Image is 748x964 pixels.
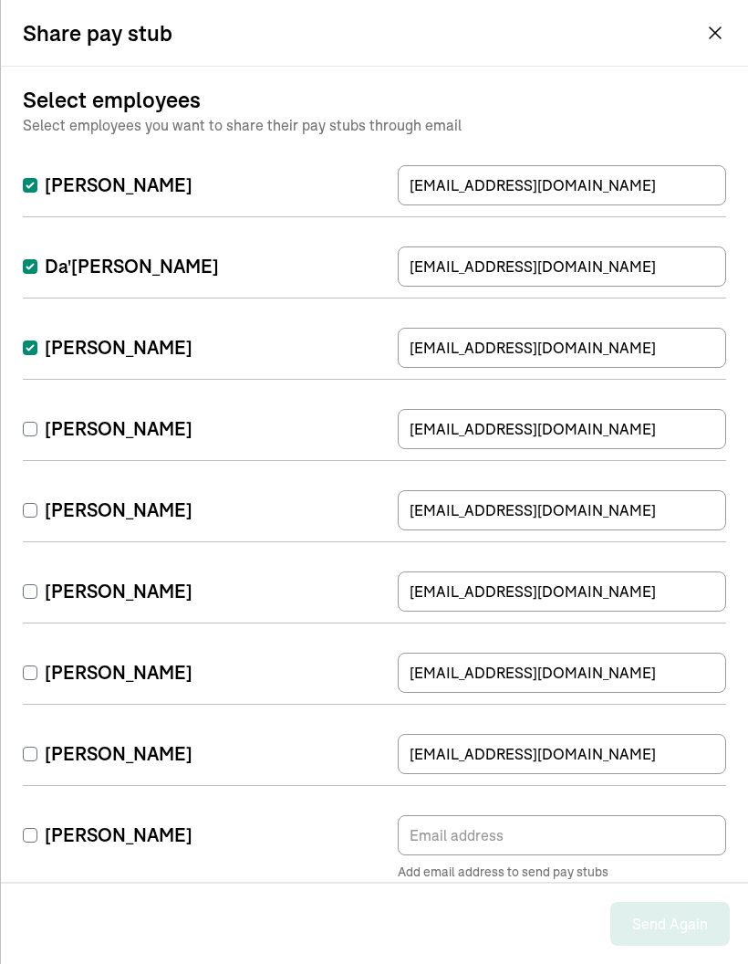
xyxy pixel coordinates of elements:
input: TextInput [398,734,726,774]
label: [PERSON_NAME] [23,173,192,198]
input: TextInput [398,165,726,205]
label: [PERSON_NAME] [23,498,192,523]
input: TextInput [398,571,726,612]
input: TextInput [398,490,726,530]
input: [PERSON_NAME] [23,747,37,761]
input: [PERSON_NAME] [23,422,37,436]
input: TextInput [398,409,726,449]
input: [PERSON_NAME] [23,665,37,680]
p: Add email address to send pay stubs [398,863,726,882]
input: [PERSON_NAME] [23,178,37,193]
input: TextInput [398,246,726,287]
input: TextInput [398,653,726,693]
h3: Select employees [23,85,726,151]
label: [PERSON_NAME] [23,741,192,767]
label: [PERSON_NAME] [23,823,192,848]
button: Send Again [610,902,730,946]
span: Select employees you want to share their pay stubs through email [23,114,726,151]
input: [PERSON_NAME] [23,584,37,599]
label: [PERSON_NAME] [23,416,192,442]
input: [PERSON_NAME] [23,341,37,355]
input: TextInput [398,328,726,368]
input: [PERSON_NAME] [23,828,37,843]
label: [PERSON_NAME] [23,579,192,604]
h3: Share pay stub [23,18,172,47]
label: [PERSON_NAME] [23,335,192,361]
input: Da'[PERSON_NAME] [23,259,37,274]
label: [PERSON_NAME] [23,660,192,686]
label: Da'[PERSON_NAME] [23,254,219,279]
input: TextInput [398,815,726,855]
input: [PERSON_NAME] [23,503,37,518]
